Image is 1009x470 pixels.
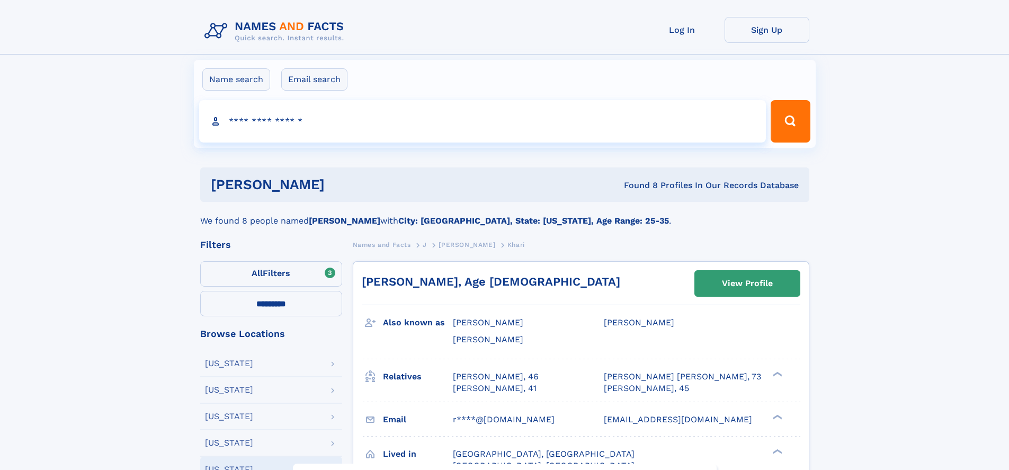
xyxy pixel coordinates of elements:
[695,271,800,296] a: View Profile
[770,448,783,455] div: ❯
[199,100,766,143] input: search input
[640,17,725,43] a: Log In
[453,371,539,383] a: [PERSON_NAME], 46
[423,238,427,251] a: J
[200,17,353,46] img: Logo Names and Facts
[453,449,635,459] span: [GEOGRAPHIC_DATA], [GEOGRAPHIC_DATA]
[309,216,380,226] b: [PERSON_NAME]
[205,386,253,394] div: [US_STATE]
[205,359,253,368] div: [US_STATE]
[205,439,253,447] div: [US_STATE]
[474,180,799,191] div: Found 8 Profiles In Our Records Database
[453,317,523,327] span: [PERSON_NAME]
[604,317,674,327] span: [PERSON_NAME]
[725,17,809,43] a: Sign Up
[200,202,809,227] div: We found 8 people named with .
[771,100,810,143] button: Search Button
[383,411,453,429] h3: Email
[439,238,495,251] a: [PERSON_NAME]
[200,329,342,339] div: Browse Locations
[200,240,342,250] div: Filters
[205,412,253,421] div: [US_STATE]
[200,261,342,287] label: Filters
[398,216,669,226] b: City: [GEOGRAPHIC_DATA], State: [US_STATE], Age Range: 25-35
[507,241,525,249] span: Khari
[252,268,263,278] span: All
[383,368,453,386] h3: Relatives
[383,314,453,332] h3: Also known as
[453,334,523,344] span: [PERSON_NAME]
[770,413,783,420] div: ❯
[211,178,475,191] h1: [PERSON_NAME]
[439,241,495,249] span: [PERSON_NAME]
[604,414,752,424] span: [EMAIL_ADDRESS][DOMAIN_NAME]
[604,383,689,394] a: [PERSON_NAME], 45
[383,445,453,463] h3: Lived in
[423,241,427,249] span: J
[202,68,270,91] label: Name search
[722,271,773,296] div: View Profile
[453,383,537,394] a: [PERSON_NAME], 41
[770,370,783,377] div: ❯
[353,238,411,251] a: Names and Facts
[281,68,347,91] label: Email search
[604,371,761,383] a: [PERSON_NAME] [PERSON_NAME], 73
[362,275,620,288] a: [PERSON_NAME], Age [DEMOGRAPHIC_DATA]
